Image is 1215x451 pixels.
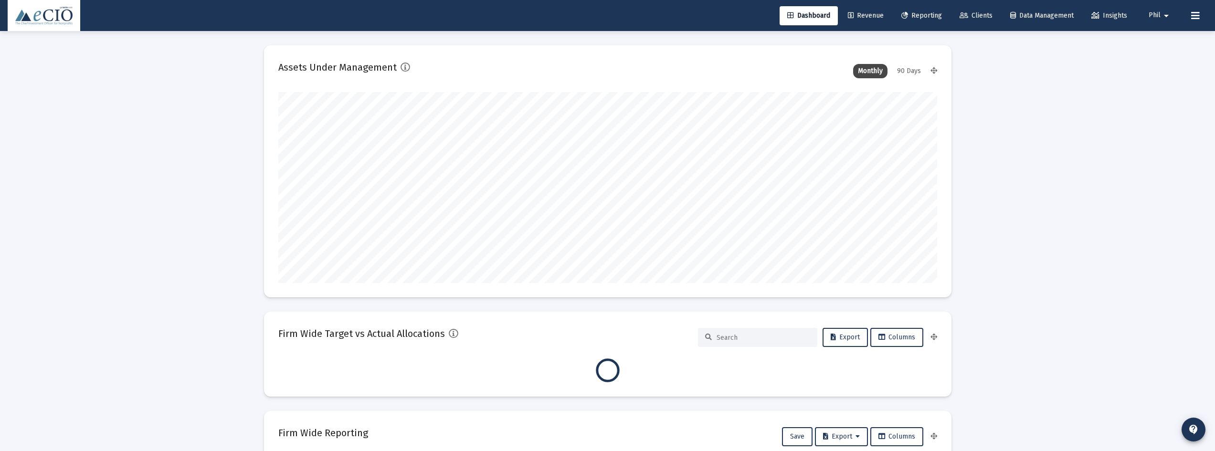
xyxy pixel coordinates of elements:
[901,11,942,20] span: Reporting
[870,427,923,446] button: Columns
[952,6,1000,25] a: Clients
[878,333,915,341] span: Columns
[1161,6,1172,25] mat-icon: arrow_drop_down
[1137,6,1183,25] button: Phil
[894,6,950,25] a: Reporting
[278,326,445,341] h2: Firm Wide Target vs Actual Allocations
[878,432,915,441] span: Columns
[1010,11,1074,20] span: Data Management
[1188,424,1199,435] mat-icon: contact_support
[717,334,810,342] input: Search
[15,6,73,25] img: Dashboard
[1149,11,1161,20] span: Phil
[870,328,923,347] button: Columns
[848,11,884,20] span: Revenue
[815,427,868,446] button: Export
[787,11,830,20] span: Dashboard
[278,425,368,441] h2: Firm Wide Reporting
[840,6,891,25] a: Revenue
[1084,6,1135,25] a: Insights
[278,60,397,75] h2: Assets Under Management
[780,6,838,25] a: Dashboard
[1091,11,1127,20] span: Insights
[1003,6,1081,25] a: Data Management
[960,11,993,20] span: Clients
[823,328,868,347] button: Export
[823,432,860,441] span: Export
[782,427,813,446] button: Save
[892,64,926,78] div: 90 Days
[831,333,860,341] span: Export
[853,64,887,78] div: Monthly
[790,432,804,441] span: Save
